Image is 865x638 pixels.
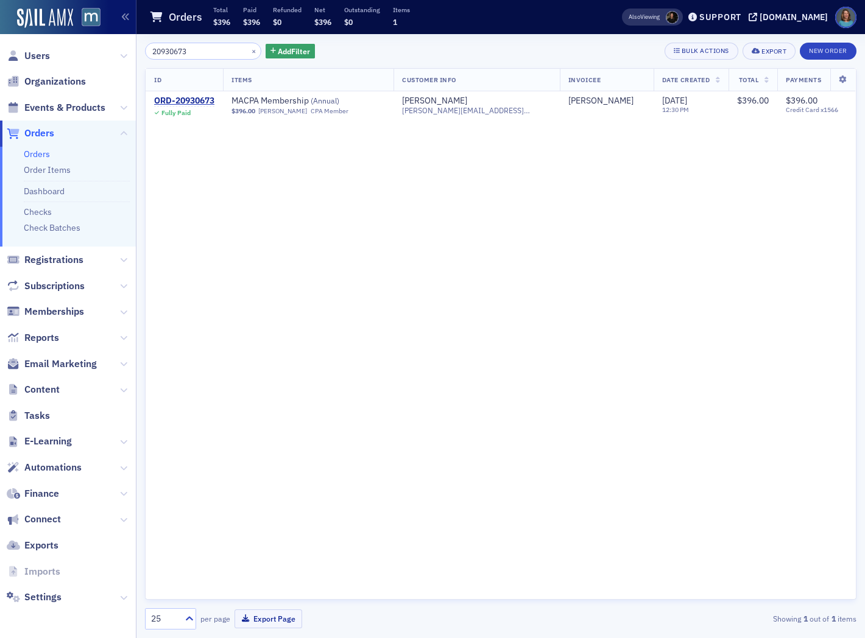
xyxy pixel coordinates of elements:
[231,96,385,107] span: MACPA Membership
[393,5,410,14] p: Items
[800,44,856,55] a: New Order
[213,17,230,27] span: $396
[151,612,178,625] div: 25
[145,43,261,60] input: Search…
[662,75,710,84] span: Date Created
[266,44,316,59] button: AddFilter
[344,5,380,14] p: Outstanding
[231,96,385,107] a: MACPA Membership (Annual)
[24,513,61,526] span: Connect
[7,49,50,63] a: Users
[666,11,679,24] span: Lauren McDonough
[7,101,105,114] a: Events & Products
[231,75,252,84] span: Items
[568,96,634,107] a: [PERSON_NAME]
[801,613,810,624] strong: 1
[235,609,302,628] button: Export Page
[739,75,759,84] span: Total
[24,149,50,159] a: Orders
[682,47,729,54] div: Bulk Actions
[24,164,71,175] a: Order Items
[154,75,161,84] span: ID
[568,75,601,84] span: Invoicee
[786,106,847,114] span: Credit Card x1566
[761,48,786,55] div: Export
[314,5,331,14] p: Net
[737,95,769,106] span: $396.00
[24,487,59,500] span: Finance
[7,253,83,267] a: Registrations
[24,357,97,371] span: Email Marketing
[24,305,84,318] span: Memberships
[7,383,60,396] a: Content
[402,96,467,107] a: [PERSON_NAME]
[24,127,54,140] span: Orders
[568,96,645,107] span: Karl Appel
[749,13,832,21] button: [DOMAIN_NAME]
[786,75,821,84] span: Payments
[161,109,191,117] div: Fully Paid
[273,17,281,27] span: $0
[7,279,85,293] a: Subscriptions
[662,95,687,106] span: [DATE]
[7,461,82,474] a: Automations
[73,8,101,29] a: View Homepage
[629,13,640,21] div: Also
[7,127,54,140] a: Orders
[243,5,260,14] p: Paid
[7,331,59,345] a: Reports
[402,75,456,84] span: Customer Info
[314,17,331,27] span: $396
[835,7,856,28] span: Profile
[7,435,72,448] a: E-Learning
[24,75,86,88] span: Organizations
[24,565,60,578] span: Imports
[24,49,50,63] span: Users
[7,305,84,318] a: Memberships
[154,96,214,107] a: ORD-20930673
[273,5,302,14] p: Refunded
[213,5,230,14] p: Total
[7,565,60,578] a: Imports
[82,8,101,27] img: SailAMX
[344,17,353,27] span: $0
[699,12,741,23] div: Support
[800,43,856,60] button: New Order
[231,107,255,115] span: $396.00
[24,591,62,604] span: Settings
[7,591,62,604] a: Settings
[24,383,60,396] span: Content
[402,106,551,115] span: [PERSON_NAME][EMAIL_ADDRESS][DOMAIN_NAME]
[24,461,82,474] span: Automations
[628,613,856,624] div: Showing out of items
[24,101,105,114] span: Events & Products
[24,331,59,345] span: Reports
[393,17,397,27] span: 1
[7,409,50,422] a: Tasks
[24,279,85,293] span: Subscriptions
[24,253,83,267] span: Registrations
[662,105,689,114] time: 12:30 PM
[7,75,86,88] a: Organizations
[24,435,72,448] span: E-Learning
[24,186,65,197] a: Dashboard
[760,12,828,23] div: [DOMAIN_NAME]
[243,17,260,27] span: $396
[7,487,59,500] a: Finance
[311,107,348,115] div: CPA Member
[17,9,73,28] img: SailAMX
[200,613,230,624] label: per page
[7,357,97,371] a: Email Marketing
[24,206,52,217] a: Checks
[24,409,50,422] span: Tasks
[24,539,58,552] span: Exports
[278,46,310,57] span: Add Filter
[786,95,817,106] span: $396.00
[743,43,796,60] button: Export
[7,539,58,552] a: Exports
[629,13,660,21] span: Viewing
[311,96,339,105] span: ( Annual )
